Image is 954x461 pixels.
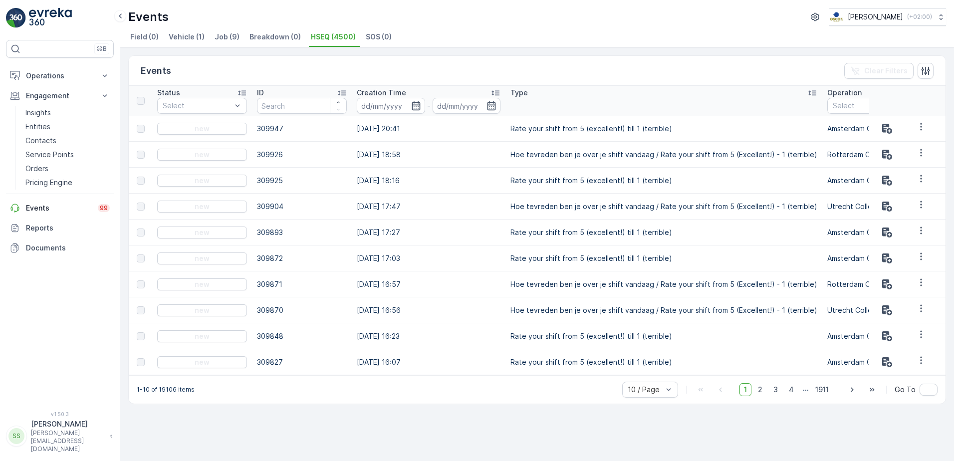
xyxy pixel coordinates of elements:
[100,204,108,212] p: 99
[157,356,247,368] button: new
[352,271,505,297] td: [DATE] 16:57
[26,243,110,253] p: Documents
[844,63,914,79] button: Clear Filters
[25,164,48,174] p: Orders
[352,116,505,142] td: [DATE] 20:41
[195,331,210,341] p: new
[195,202,210,212] p: new
[505,168,822,194] td: Rate your shift from 5 (excellent!) till 1 (terrible)
[252,323,352,349] td: 309848
[822,168,922,194] td: Amsterdam Collection
[822,349,922,375] td: Amsterdam Collection
[357,98,425,114] input: dd/mm/yyyy
[352,220,505,245] td: [DATE] 17:27
[137,280,145,288] div: Toggle Row Selected
[137,254,145,262] div: Toggle Row Selected
[157,304,247,316] button: new
[25,108,51,118] p: Insights
[157,278,247,290] button: new
[864,66,908,76] p: Clear Filters
[827,88,862,98] p: Operation
[157,88,180,98] p: Status
[29,8,72,28] img: logo_light-DOdMpM7g.png
[753,383,767,396] span: 2
[505,349,822,375] td: Rate your shift from 5 (excellent!) till 1 (terrible)
[26,223,110,233] p: Reports
[252,297,352,323] td: 309870
[157,175,247,187] button: new
[163,101,232,111] p: Select
[25,136,56,146] p: Contacts
[822,220,922,245] td: Amsterdam Collection
[822,142,922,168] td: Rotterdam Collection
[505,271,822,297] td: Hoe tevreden ben je over je shift vandaag / Rate your shift from 5 (Excellent!) - 1 (terrible)
[252,194,352,220] td: 309904
[31,419,105,429] p: [PERSON_NAME]
[6,419,114,453] button: SS[PERSON_NAME][PERSON_NAME][EMAIL_ADDRESS][DOMAIN_NAME]
[141,64,171,78] p: Events
[505,116,822,142] td: Rate your shift from 5 (excellent!) till 1 (terrible)
[25,178,72,188] p: Pricing Engine
[822,323,922,349] td: Amsterdam Collection
[6,238,114,258] a: Documents
[784,383,798,396] span: 4
[215,32,239,42] span: Job (9)
[829,8,946,26] button: [PERSON_NAME](+02:00)
[25,150,74,160] p: Service Points
[803,383,809,396] p: ...
[21,176,114,190] a: Pricing Engine
[137,358,145,366] div: Toggle Row Selected
[195,176,210,186] p: new
[130,32,159,42] span: Field (0)
[157,252,247,264] button: new
[21,162,114,176] a: Orders
[26,203,92,213] p: Events
[352,142,505,168] td: [DATE] 18:58
[195,357,210,367] p: new
[6,86,114,106] button: Engagement
[352,245,505,271] td: [DATE] 17:03
[195,279,210,289] p: new
[352,168,505,194] td: [DATE] 18:16
[25,122,50,132] p: Entities
[137,229,145,236] div: Toggle Row Selected
[157,123,247,135] button: new
[252,220,352,245] td: 309893
[822,245,922,271] td: Amsterdam Collection
[811,383,833,396] span: 1911
[833,101,902,111] p: Select
[249,32,301,42] span: Breakdown (0)
[6,218,114,238] a: Reports
[739,383,751,396] span: 1
[31,429,105,453] p: [PERSON_NAME][EMAIL_ADDRESS][DOMAIN_NAME]
[505,220,822,245] td: Rate your shift from 5 (excellent!) till 1 (terrible)
[252,245,352,271] td: 309872
[352,349,505,375] td: [DATE] 16:07
[352,297,505,323] td: [DATE] 16:56
[505,194,822,220] td: Hoe tevreden ben je over je shift vandaag / Rate your shift from 5 (Excellent!) - 1 (terrible)
[97,45,107,53] p: ⌘B
[6,66,114,86] button: Operations
[6,198,114,218] a: Events99
[128,9,169,25] p: Events
[252,116,352,142] td: 309947
[21,148,114,162] a: Service Points
[769,383,782,396] span: 3
[829,11,844,22] img: basis-logo_rgb2x.png
[433,98,501,114] input: dd/mm/yyyy
[252,142,352,168] td: 309926
[137,177,145,185] div: Toggle Row Selected
[137,125,145,133] div: Toggle Row Selected
[822,116,922,142] td: Amsterdam Collection
[505,297,822,323] td: Hoe tevreden ben je over je shift vandaag / Rate your shift from 5 (Excellent!) - 1 (terrible)
[157,149,247,161] button: new
[257,88,264,98] p: ID
[26,71,94,81] p: Operations
[311,32,356,42] span: HSEQ (4500)
[26,91,94,101] p: Engagement
[510,88,528,98] p: Type
[822,194,922,220] td: Utrecht Collection
[366,32,392,42] span: SOS (0)
[21,120,114,134] a: Entities
[427,100,431,112] p: -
